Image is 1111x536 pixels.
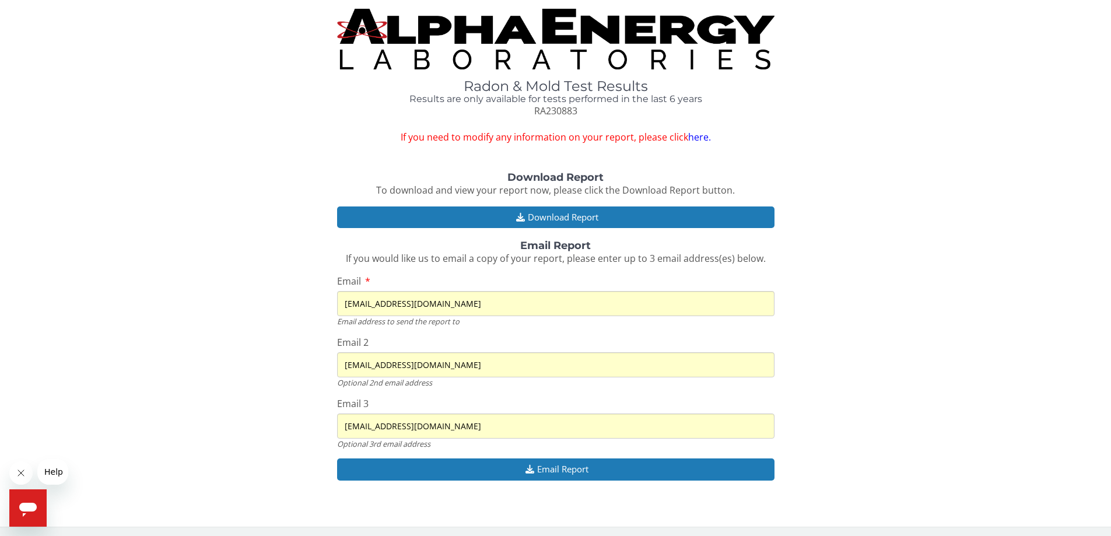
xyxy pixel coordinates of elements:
span: To download and view your report now, please click the Download Report button. [376,184,735,197]
div: Optional 2nd email address [337,377,774,388]
div: Optional 3rd email address [337,439,774,449]
span: Email [337,275,361,288]
img: TightCrop.jpg [337,9,774,69]
button: Email Report [337,458,774,480]
span: If you need to modify any information on your report, please click [337,131,774,144]
iframe: Close message [9,461,33,485]
strong: Email Report [520,239,591,252]
strong: Download Report [507,171,604,184]
a: here. [688,131,711,143]
span: RA230883 [534,104,577,117]
span: Email 3 [337,397,369,410]
iframe: Message from company [37,459,68,485]
span: If you would like us to email a copy of your report, please enter up to 3 email address(es) below. [346,252,766,265]
span: Email 2 [337,336,369,349]
div: Email address to send the report to [337,316,774,327]
h1: Radon & Mold Test Results [337,79,774,94]
button: Download Report [337,206,774,228]
iframe: Button to launch messaging window [9,489,47,527]
h4: Results are only available for tests performed in the last 6 years [337,94,774,104]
